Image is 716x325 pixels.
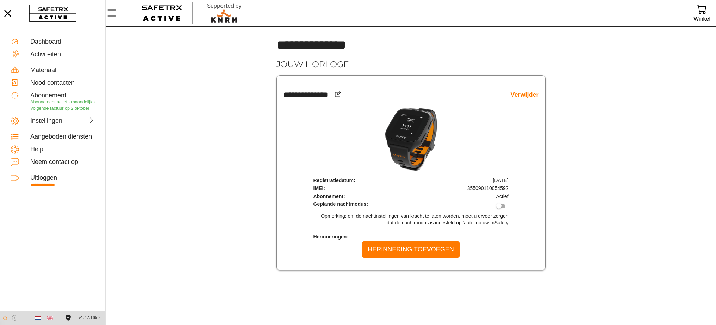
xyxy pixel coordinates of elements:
[63,315,73,321] a: Licentieovereenkomst
[313,201,368,207] span: Geplande nachtmodus
[79,314,100,321] span: v1.47.1659
[385,108,437,171] img: mSafety.png
[313,178,355,183] span: Registratiedatum
[276,59,546,70] h2: Jouw horloge
[30,38,95,46] div: Dashboard
[11,158,19,166] img: ContactUs.svg
[362,241,459,257] button: Herinnering toevoegen
[30,117,61,125] div: Instellingen
[313,185,325,191] span: IMEI
[30,100,95,104] span: Abonnement actief - maandelijks
[47,315,53,321] img: en.svg
[32,312,44,324] button: Dutch
[422,193,509,200] td: Actief
[106,6,123,20] button: Menu
[30,174,95,182] div: Uitloggen
[30,66,95,74] div: Materiaal
[75,312,104,324] button: v1.47.1659
[30,106,89,111] span: Volgende factuur op 2 oktober
[30,146,95,153] div: Help
[11,315,17,321] img: ModeDark.svg
[44,312,56,324] button: English
[35,315,41,321] img: nl.svg
[510,91,538,99] a: Verwijder
[30,158,95,166] div: Neem contact op
[2,315,8,321] img: ModeLight.svg
[30,79,95,87] div: Nood contacten
[368,244,454,255] span: Herinnering toevoegen
[30,51,95,58] div: Activiteiten
[11,50,19,58] img: Activities.svg
[11,91,19,100] img: Subscription.svg
[693,14,710,24] div: Winkel
[11,145,19,154] img: Help.svg
[422,177,509,184] td: [DATE]
[313,193,345,199] span: Abonnement
[313,213,509,227] p: Opmerking: om de nachtinstellingen van kracht te laten worden, moet u ervoor zorgen dat de nachtm...
[30,133,95,141] div: Aangeboden diensten
[30,92,95,100] div: Abonnement
[11,66,19,74] img: Equipment.svg
[199,2,250,25] img: RescueLogo.svg
[422,185,509,192] td: 355090110054592
[313,234,349,240] span: Herinneringen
